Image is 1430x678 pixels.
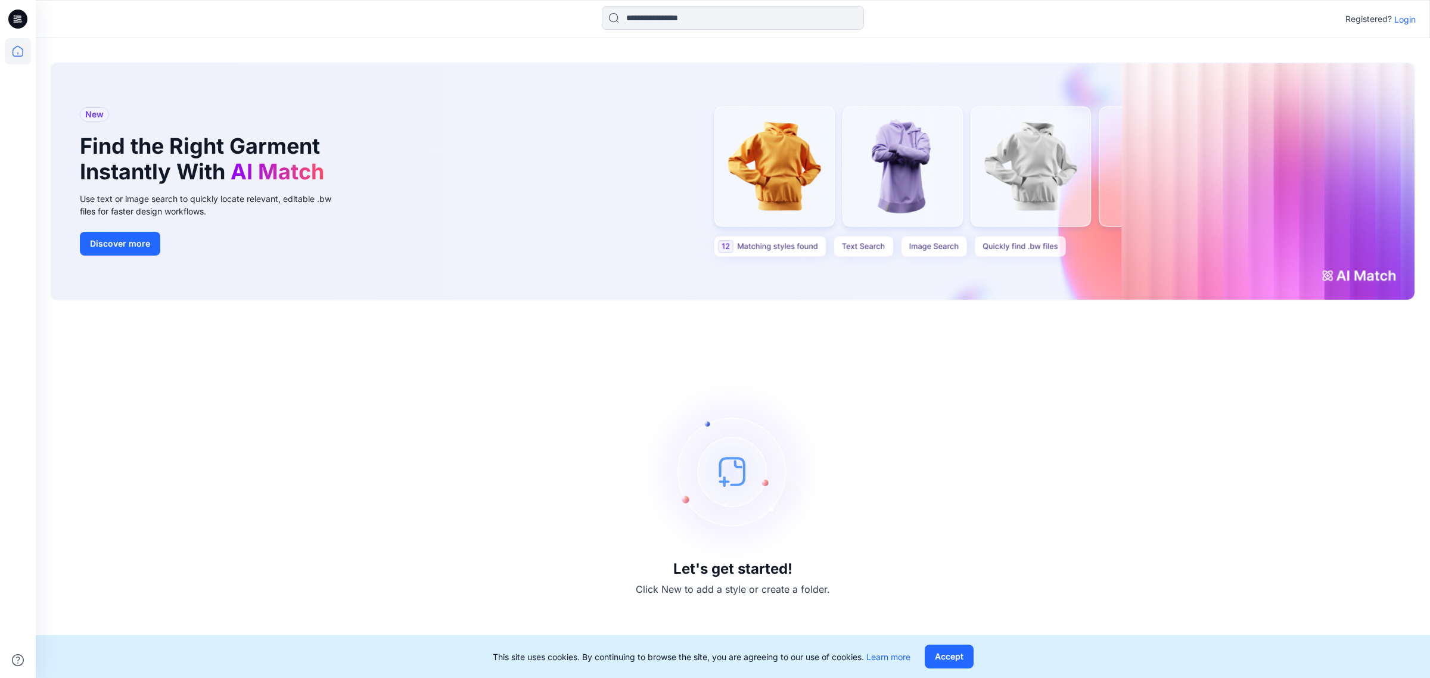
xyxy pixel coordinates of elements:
[80,232,160,256] button: Discover more
[80,133,330,185] h1: Find the Right Garment Instantly With
[866,652,910,662] a: Learn more
[643,382,822,561] img: empty-state-image.svg
[925,645,974,668] button: Accept
[493,651,910,663] p: This site uses cookies. By continuing to browse the site, you are agreeing to our use of cookies.
[1394,13,1416,26] p: Login
[231,158,324,185] span: AI Match
[673,561,792,577] h3: Let's get started!
[85,107,104,122] span: New
[636,582,830,596] p: Click New to add a style or create a folder.
[1345,12,1392,26] p: Registered?
[80,192,348,217] div: Use text or image search to quickly locate relevant, editable .bw files for faster design workflows.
